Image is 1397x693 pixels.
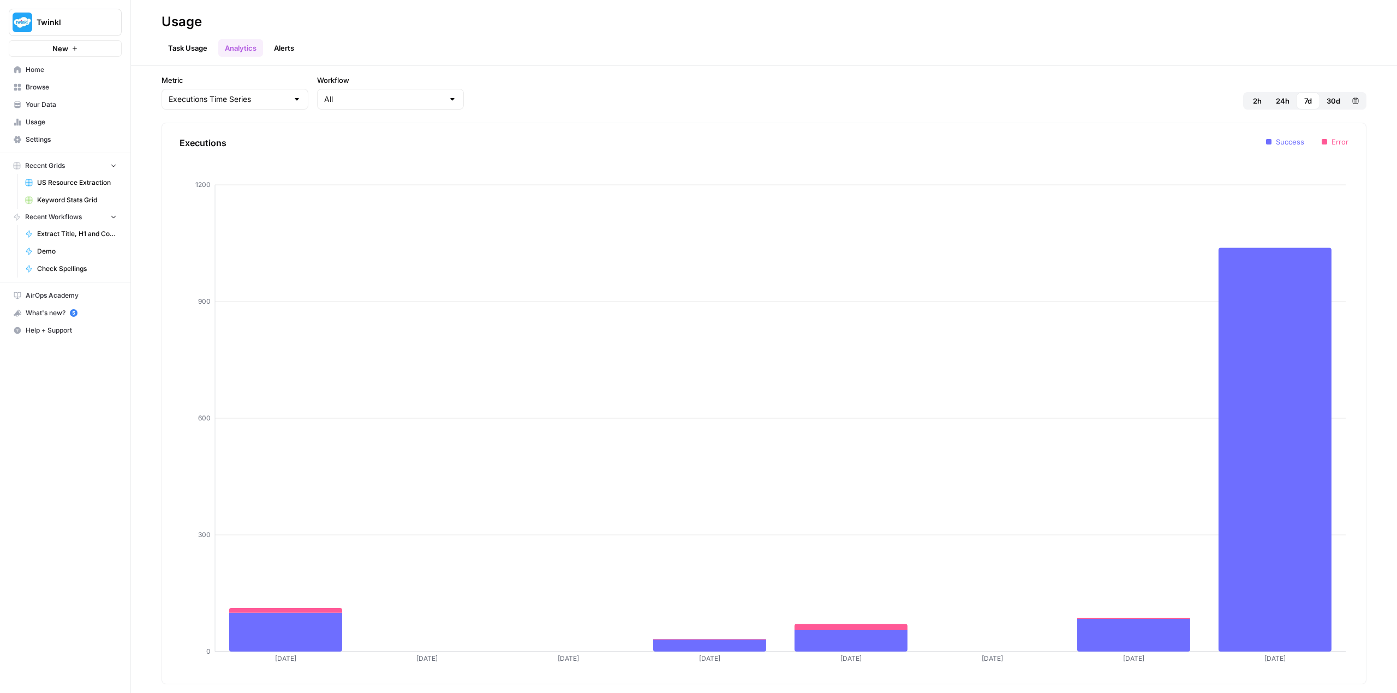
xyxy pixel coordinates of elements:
[26,117,117,127] span: Usage
[25,161,65,171] span: Recent Grids
[1253,95,1262,106] span: 2h
[162,13,202,31] div: Usage
[9,158,122,174] button: Recent Grids
[26,135,117,144] span: Settings
[1123,654,1144,662] tspan: [DATE]
[1320,92,1347,110] button: 30d
[37,246,117,256] span: Demo
[1276,95,1289,106] span: 24h
[9,79,122,96] a: Browse
[169,94,288,105] input: Executions Time Series
[20,260,122,278] a: Check Spellings
[20,243,122,260] a: Demo
[267,39,301,57] a: Alerts
[1264,654,1286,662] tspan: [DATE]
[72,310,75,316] text: 5
[218,39,263,57] a: Analytics
[37,178,117,188] span: US Resource Extraction
[982,654,1003,662] tspan: [DATE]
[198,531,211,539] tspan: 300
[206,647,211,655] tspan: 0
[9,209,122,225] button: Recent Workflows
[1327,95,1340,106] span: 30d
[13,13,32,32] img: Twinkl Logo
[26,100,117,110] span: Your Data
[195,180,211,189] tspan: 1200
[1266,136,1304,147] li: Success
[1322,136,1348,147] li: Error
[162,75,308,86] label: Metric
[9,131,122,148] a: Settings
[9,96,122,113] a: Your Data
[9,322,122,339] button: Help + Support
[416,654,438,662] tspan: [DATE]
[37,264,117,274] span: Check Spellings
[275,654,296,662] tspan: [DATE]
[20,191,122,209] a: Keyword Stats Grid
[9,40,122,57] button: New
[26,291,117,300] span: AirOps Academy
[9,113,122,131] a: Usage
[37,195,117,205] span: Keyword Stats Grid
[9,305,121,321] div: What's new?
[324,94,444,105] input: All
[9,61,122,79] a: Home
[1304,95,1312,106] span: 7d
[26,65,117,75] span: Home
[317,75,464,86] label: Workflow
[198,297,211,305] tspan: 900
[37,229,117,239] span: Extract Title, H1 and Copy
[1269,92,1296,110] button: 24h
[840,654,862,662] tspan: [DATE]
[70,309,77,317] a: 5
[699,654,720,662] tspan: [DATE]
[25,212,82,222] span: Recent Workflows
[20,174,122,191] a: US Resource Extraction
[52,43,68,54] span: New
[20,225,122,243] a: Extract Title, H1 and Copy
[9,287,122,304] a: AirOps Academy
[9,304,122,322] button: What's new? 5
[26,326,117,335] span: Help + Support
[162,39,214,57] a: Task Usage
[558,654,579,662] tspan: [DATE]
[37,17,103,28] span: Twinkl
[1245,92,1269,110] button: 2h
[26,82,117,92] span: Browse
[198,414,211,422] tspan: 600
[9,9,122,36] button: Workspace: Twinkl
